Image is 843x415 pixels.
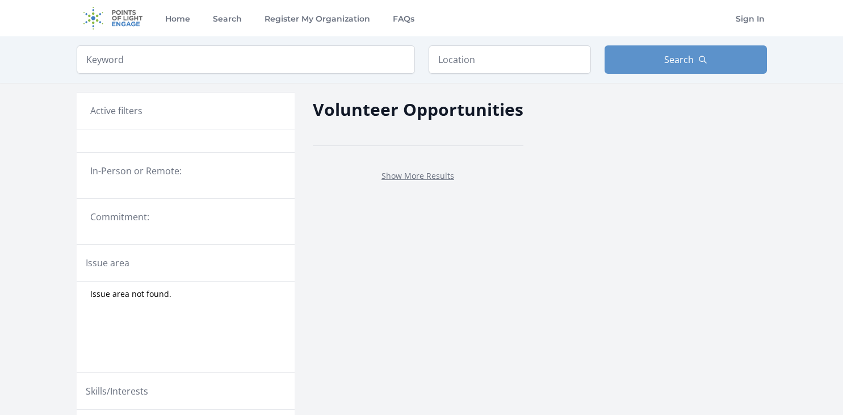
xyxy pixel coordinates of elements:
[90,288,171,300] span: Issue area not found.
[605,45,767,74] button: Search
[90,210,281,224] legend: Commitment:
[429,45,591,74] input: Location
[90,164,281,178] legend: In-Person or Remote:
[664,53,694,66] span: Search
[86,256,129,270] legend: Issue area
[77,45,415,74] input: Keyword
[381,170,454,181] a: Show More Results
[86,384,148,398] legend: Skills/Interests
[313,97,523,122] h2: Volunteer Opportunities
[90,104,142,118] h3: Active filters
